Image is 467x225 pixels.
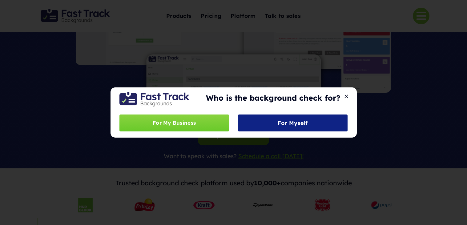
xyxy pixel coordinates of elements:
[119,115,229,131] a: For My Business
[119,92,189,106] img: Fast Track Backgrounds Logo
[278,120,308,126] span: For Myself
[238,115,347,131] a: For Myself
[342,94,351,99] button: Close
[206,93,340,102] strong: Who is the background check for?
[153,119,196,127] span: For My Business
